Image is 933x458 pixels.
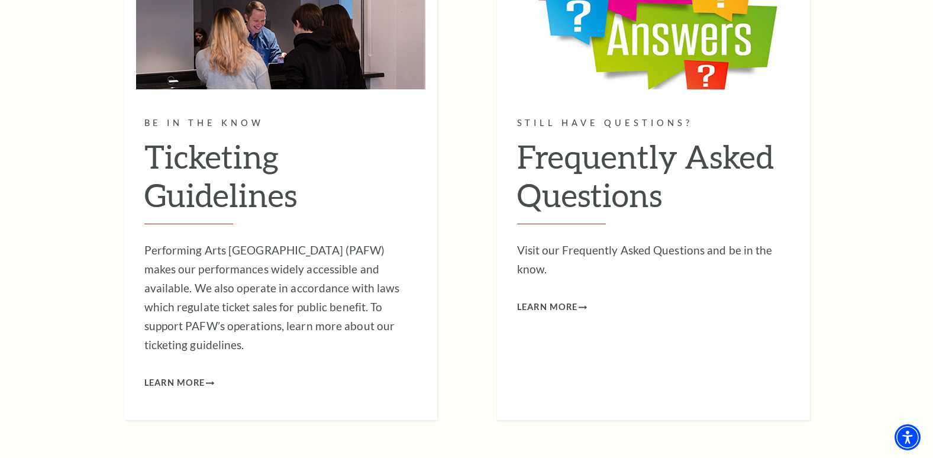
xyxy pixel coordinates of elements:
[144,376,215,391] a: Learn More Ticketing Guidelines
[517,241,790,279] p: Visit our Frequently Asked Questions and be in the know.
[895,424,921,450] div: Accessibility Menu
[517,137,790,224] h2: Frequently Asked Questions
[144,376,205,391] span: Learn More
[144,137,417,224] h2: Ticketing Guidelines
[517,300,578,315] span: Learn More
[144,241,417,354] p: Performing Arts [GEOGRAPHIC_DATA] (PAFW) makes our performances widely accessible and available. ...
[517,116,790,131] p: Still have questions?
[144,116,417,131] p: Be in the know
[517,300,587,315] a: Learn More Frequently Asked Questions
